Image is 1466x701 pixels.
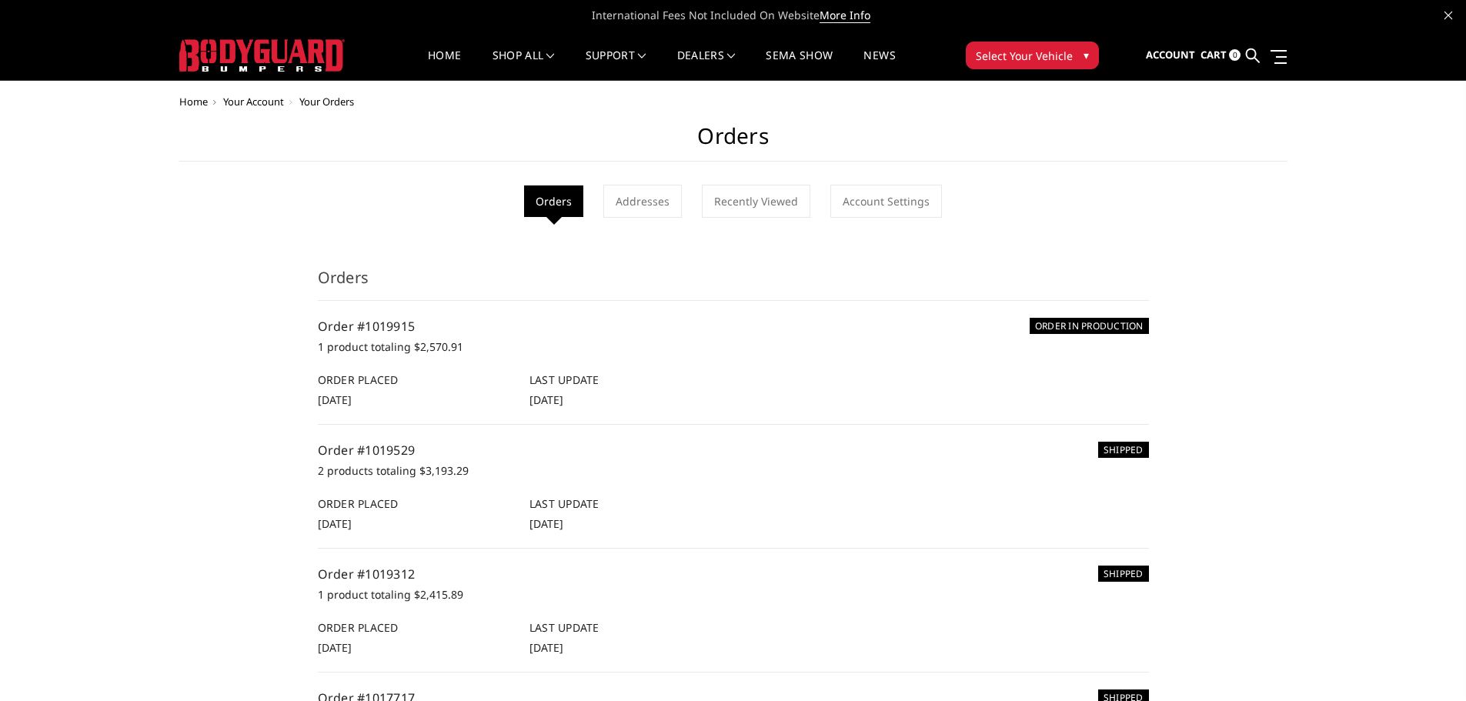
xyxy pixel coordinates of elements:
[179,95,208,108] a: Home
[529,372,725,388] h6: Last Update
[830,185,942,218] a: Account Settings
[1146,35,1195,76] a: Account
[529,516,563,531] span: [DATE]
[524,185,583,217] li: Orders
[863,50,895,80] a: News
[529,392,563,407] span: [DATE]
[1201,35,1241,76] a: Cart 0
[1030,318,1149,334] h6: ORDER IN PRODUCTION
[318,640,352,655] span: [DATE]
[702,185,810,218] a: Recently Viewed
[966,42,1099,69] button: Select Your Vehicle
[179,39,345,72] img: BODYGUARD BUMPERS
[318,516,352,531] span: [DATE]
[318,338,1149,356] p: 1 product totaling $2,570.91
[318,266,1149,301] h3: Orders
[1098,566,1149,582] h6: SHIPPED
[529,640,563,655] span: [DATE]
[318,318,416,335] a: Order #1019915
[428,50,461,80] a: Home
[1084,47,1089,63] span: ▾
[1229,49,1241,61] span: 0
[318,372,513,388] h6: Order Placed
[299,95,354,108] span: Your Orders
[318,566,416,582] a: Order #1019312
[493,50,555,80] a: shop all
[318,496,513,512] h6: Order Placed
[677,50,736,80] a: Dealers
[223,95,284,108] a: Your Account
[318,462,1149,480] p: 2 products totaling $3,193.29
[1098,442,1149,458] h6: SHIPPED
[1146,48,1195,62] span: Account
[603,185,682,218] a: Addresses
[766,50,833,80] a: SEMA Show
[318,619,513,636] h6: Order Placed
[318,442,416,459] a: Order #1019529
[179,123,1287,162] h1: Orders
[529,496,725,512] h6: Last Update
[529,619,725,636] h6: Last Update
[586,50,646,80] a: Support
[1201,48,1227,62] span: Cart
[976,48,1073,64] span: Select Your Vehicle
[318,392,352,407] span: [DATE]
[820,8,870,23] a: More Info
[318,586,1149,604] p: 1 product totaling $2,415.89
